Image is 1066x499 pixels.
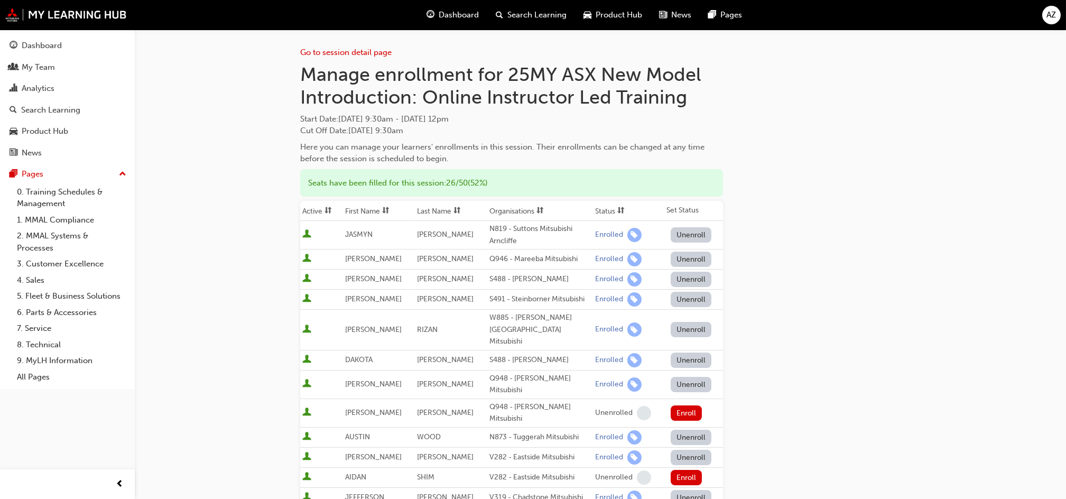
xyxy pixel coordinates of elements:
span: AIDAN [345,473,366,482]
span: prev-icon [116,478,124,491]
div: Product Hub [22,125,68,137]
div: Enrolled [595,325,623,335]
span: learningRecordVerb_ENROLL-icon [627,272,642,287]
span: learningRecordVerb_NONE-icon [637,406,651,420]
span: User is active [302,379,311,390]
span: sorting-icon [536,207,544,216]
div: Enrolled [595,230,623,240]
div: Q948 - [PERSON_NAME] Mitsubishi [489,401,591,425]
div: Enrolled [595,432,623,442]
span: learningRecordVerb_ENROLL-icon [627,450,642,465]
span: [PERSON_NAME] [417,452,474,461]
span: up-icon [119,168,126,181]
div: Q946 - Mareeba Mitsubishi [489,253,591,265]
div: V282 - Eastside Mitsubishi [489,472,591,484]
span: [PERSON_NAME] [345,325,402,334]
div: Analytics [22,82,54,95]
span: sorting-icon [617,207,625,216]
button: Unenroll [671,322,712,337]
span: [PERSON_NAME] [417,380,474,389]
div: Enrolled [595,274,623,284]
button: Enroll [671,470,702,485]
span: learningRecordVerb_ENROLL-icon [627,322,642,337]
button: Unenroll [671,252,712,267]
a: 5. Fleet & Business Solutions [13,288,131,304]
span: learningRecordVerb_ENROLL-icon [627,292,642,307]
button: Unenroll [671,353,712,368]
span: learningRecordVerb_ENROLL-icon [627,353,642,367]
a: Go to session detail page [300,48,392,57]
span: User is active [302,254,311,264]
button: Enroll [671,405,702,421]
span: AUSTIN [345,432,370,441]
span: learningRecordVerb_ENROLL-icon [627,377,642,392]
span: [PERSON_NAME] [345,254,402,263]
a: pages-iconPages [700,4,751,26]
span: guage-icon [10,41,17,51]
span: RIZAN [417,325,438,334]
div: S488 - [PERSON_NAME] [489,354,591,366]
div: S491 - Steinborner Mitsubishi [489,293,591,306]
div: N873 - Tuggerah Mitsubishi [489,431,591,443]
span: guage-icon [427,8,435,22]
span: DAKOTA [345,355,373,364]
span: User is active [302,294,311,304]
span: User is active [302,355,311,365]
span: chart-icon [10,84,17,94]
a: 6. Parts & Accessories [13,304,131,321]
th: Toggle SortBy [593,201,664,221]
span: sorting-icon [382,207,390,216]
div: Here you can manage your learners' enrollments in this session. Their enrollments can be changed ... [300,141,723,165]
div: S488 - [PERSON_NAME] [489,273,591,285]
button: Unenroll [671,377,712,392]
a: Analytics [4,79,131,98]
span: learningRecordVerb_ENROLL-icon [627,228,642,242]
a: My Team [4,58,131,77]
div: N819 - Suttons Mitsubishi Arncliffe [489,223,591,247]
a: 9. MyLH Information [13,353,131,369]
div: Unenrolled [595,473,633,483]
span: [PERSON_NAME] [345,274,402,283]
div: Enrolled [595,254,623,264]
span: SHIM [417,473,434,482]
span: car-icon [584,8,592,22]
div: News [22,147,42,159]
span: User is active [302,452,311,463]
span: car-icon [10,127,17,136]
span: Cut Off Date : [DATE] 9:30am [300,126,403,135]
span: [PERSON_NAME] [417,294,474,303]
span: [PERSON_NAME] [417,408,474,417]
button: Unenroll [671,292,712,307]
button: DashboardMy TeamAnalyticsSearch LearningProduct HubNews [4,34,131,164]
a: Search Learning [4,100,131,120]
a: News [4,143,131,163]
a: All Pages [13,369,131,385]
span: News [672,9,692,21]
span: JASMYN [345,230,373,239]
div: My Team [22,61,55,73]
span: User is active [302,229,311,240]
span: Dashboard [439,9,479,21]
div: W885 - [PERSON_NAME][GEOGRAPHIC_DATA] Mitsubishi [489,312,591,348]
div: Pages [22,168,43,180]
span: User is active [302,274,311,284]
span: learningRecordVerb_NONE-icon [637,470,651,485]
a: guage-iconDashboard [419,4,488,26]
img: mmal [5,8,127,22]
span: User is active [302,325,311,335]
div: Seats have been filled for this session : 26 / 50 ( 52% ) [300,169,723,197]
span: [PERSON_NAME] [417,355,474,364]
span: User is active [302,472,311,483]
span: sorting-icon [325,207,332,216]
h1: Manage enrollment for 25MY ASX New Model Introduction: Online Instructor Led Training [300,63,723,109]
div: Search Learning [21,104,80,116]
span: User is active [302,408,311,418]
span: [DATE] 9:30am - [DATE] 12pm [338,114,449,124]
button: Unenroll [671,430,712,445]
a: 8. Technical [13,337,131,353]
button: Unenroll [671,450,712,465]
button: Pages [4,164,131,184]
div: V282 - Eastside Mitsubishi [489,451,591,464]
a: news-iconNews [651,4,700,26]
